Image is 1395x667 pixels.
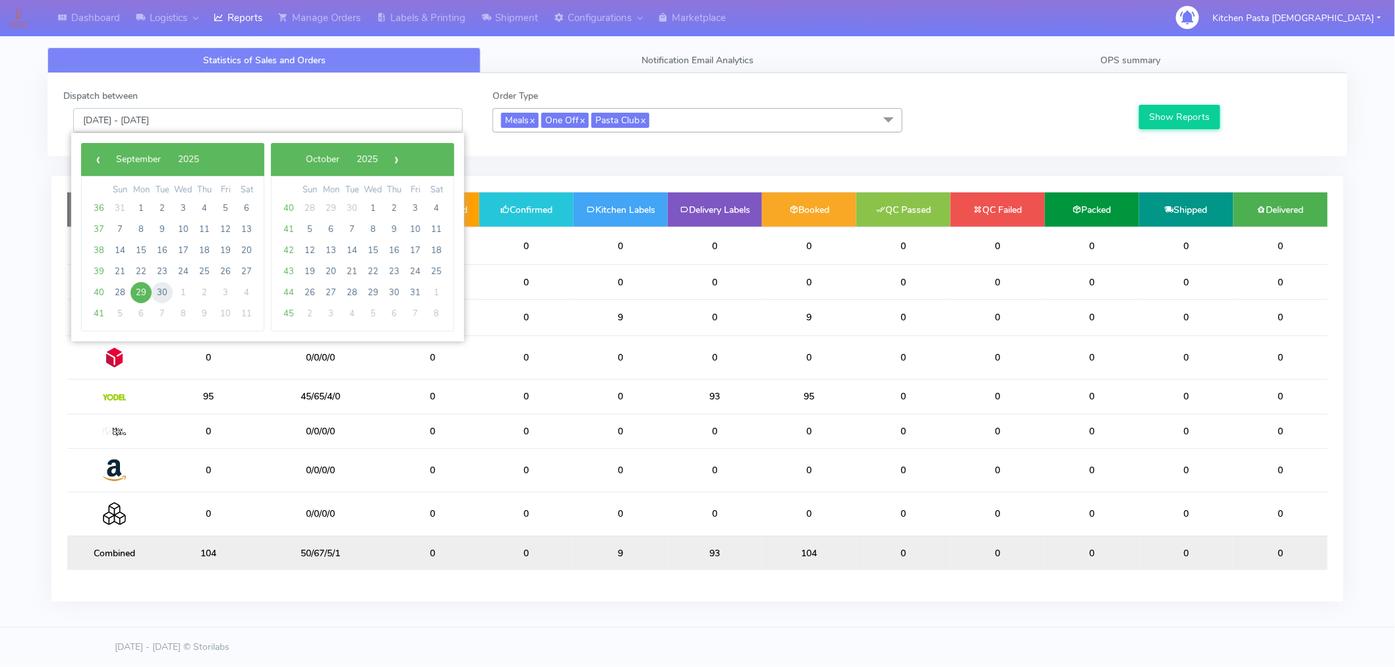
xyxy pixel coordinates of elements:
[152,198,173,219] span: 2
[173,240,194,261] span: 17
[668,335,762,379] td: 0
[1045,299,1139,335] td: 0
[73,108,463,132] input: Pick the Daterange
[63,89,138,103] label: Dispatch between
[103,459,126,482] img: Amazon
[88,303,109,324] span: 41
[1139,105,1220,129] button: Show Reports
[951,227,1045,265] td: 0
[426,240,447,261] span: 18
[1045,536,1139,570] td: 0
[341,261,363,282] span: 21
[668,265,762,299] td: 0
[88,261,109,282] span: 39
[591,113,649,128] span: Pasta Club
[384,198,405,219] span: 2
[951,536,1045,570] td: 0
[162,448,256,492] td: 0
[384,219,405,240] span: 9
[1045,414,1139,448] td: 0
[426,219,447,240] span: 11
[501,113,539,128] span: Meals
[341,198,363,219] span: 30
[341,183,363,198] th: weekday
[426,303,447,324] span: 8
[341,282,363,303] span: 28
[641,54,754,67] span: Notification Email Analytics
[386,150,406,169] span: ›
[215,303,236,324] span: 10
[236,183,257,198] th: weekday
[152,219,173,240] span: 9
[1139,335,1233,379] td: 0
[363,219,384,240] span: 8
[194,282,215,303] span: 2
[951,492,1045,536] td: 0
[299,240,320,261] span: 12
[162,536,256,570] td: 104
[384,183,405,198] th: weekday
[762,192,856,227] td: Booked
[574,335,668,379] td: 0
[363,261,384,282] span: 22
[1233,536,1328,570] td: 0
[1203,5,1391,32] button: Kitchen Pasta [DEMOGRAPHIC_DATA]
[162,380,256,414] td: 95
[1045,265,1139,299] td: 0
[1233,299,1328,335] td: 0
[1045,335,1139,379] td: 0
[479,335,574,379] td: 0
[173,282,194,303] span: 1
[574,265,668,299] td: 0
[1045,492,1139,536] td: 0
[384,261,405,282] span: 23
[668,536,762,570] td: 93
[1139,414,1233,448] td: 0
[385,335,479,379] td: 0
[668,492,762,536] td: 0
[1101,54,1161,67] span: OPS summary
[215,198,236,219] span: 5
[320,198,341,219] span: 29
[1139,265,1233,299] td: 0
[385,536,479,570] td: 0
[574,192,668,227] td: Kitchen Labels
[256,335,385,379] td: 0/0/0/0
[109,219,131,240] span: 7
[194,261,215,282] span: 25
[162,414,256,448] td: 0
[479,227,574,265] td: 0
[194,183,215,198] th: weekday
[479,492,574,536] td: 0
[951,265,1045,299] td: 0
[668,192,762,227] td: Delivery Labels
[320,240,341,261] span: 13
[363,183,384,198] th: weekday
[1139,448,1233,492] td: 0
[194,303,215,324] span: 9
[574,227,668,265] td: 0
[162,335,256,379] td: 0
[1233,414,1328,448] td: 0
[762,536,856,570] td: 104
[574,492,668,536] td: 0
[668,299,762,335] td: 0
[405,282,426,303] span: 31
[116,153,161,165] span: September
[173,198,194,219] span: 3
[236,303,257,324] span: 11
[856,335,951,379] td: 0
[1045,192,1139,227] td: Packed
[762,227,856,265] td: 0
[131,198,152,219] span: 1
[363,303,384,324] span: 5
[385,380,479,414] td: 0
[215,240,236,261] span: 19
[479,192,574,227] td: Confirmed
[103,394,126,401] img: Yodel
[47,47,1348,73] ul: Tabs
[479,414,574,448] td: 0
[320,303,341,324] span: 3
[951,380,1045,414] td: 0
[341,219,363,240] span: 7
